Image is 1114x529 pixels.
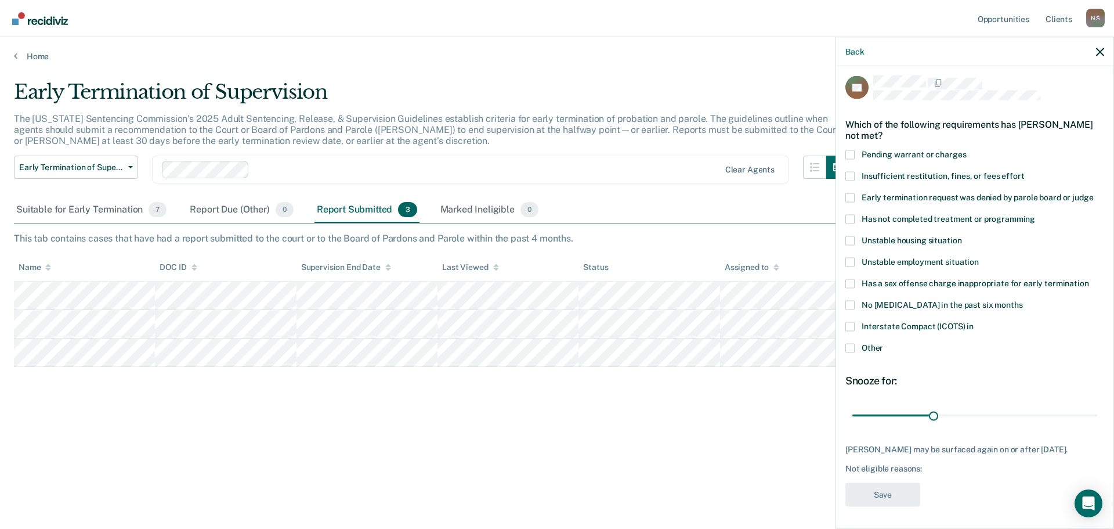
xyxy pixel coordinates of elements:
span: 3 [398,202,417,217]
div: Snooze for: [845,374,1104,387]
div: Report Due (Other) [187,197,295,223]
span: Early Termination of Supervision [19,163,124,172]
span: Interstate Compact (ICOTS) in [862,321,974,330]
div: N S [1086,9,1105,27]
span: Early termination request was denied by parole board or judge [862,192,1093,201]
span: Has not completed treatment or programming [862,214,1035,223]
div: This tab contains cases that have had a report submitted to the court or to the Board of Pardons ... [14,233,1100,244]
div: Status [583,262,608,272]
div: Supervision End Date [301,262,391,272]
a: Home [14,51,1100,62]
p: The [US_STATE] Sentencing Commission’s 2025 Adult Sentencing, Release, & Supervision Guidelines e... [14,113,840,146]
span: No [MEDICAL_DATA] in the past six months [862,300,1022,309]
span: Has a sex offense charge inappropriate for early termination [862,278,1089,287]
span: Unstable employment situation [862,257,979,266]
div: Which of the following requirements has [PERSON_NAME] not met? [845,109,1104,150]
button: Profile dropdown button [1086,9,1105,27]
img: Recidiviz [12,12,68,25]
div: Suitable for Early Termination [14,197,169,223]
span: Unstable housing situation [862,235,961,244]
div: Marked Ineligible [438,197,541,223]
span: 0 [520,202,538,217]
div: Early Termination of Supervision [14,80,849,113]
span: 0 [276,202,294,217]
button: Back [845,46,864,56]
span: Insufficient restitution, fines, or fees effort [862,171,1024,180]
div: Name [19,262,51,272]
span: Pending warrant or charges [862,149,966,159]
div: Report Submitted [314,197,419,223]
button: Save [845,483,920,506]
div: Open Intercom Messenger [1075,490,1102,517]
div: Clear agents [725,165,775,175]
span: 7 [149,202,167,217]
div: Not eligible reasons: [845,464,1104,474]
span: Other [862,343,883,352]
div: Assigned to [725,262,779,272]
div: [PERSON_NAME] may be surfaced again on or after [DATE]. [845,444,1104,454]
div: Last Viewed [442,262,498,272]
div: DOC ID [160,262,197,272]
